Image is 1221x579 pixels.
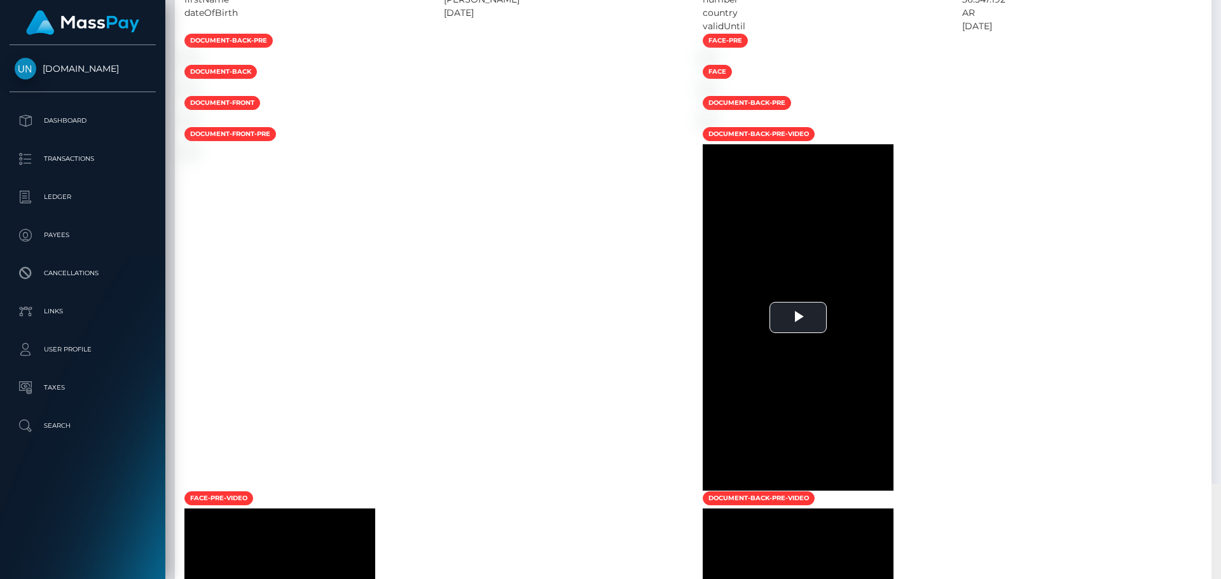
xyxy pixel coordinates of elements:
span: face-pre [703,34,748,48]
img: bd11c42b-824a-49da-befc-1d99819199dc [184,146,195,156]
div: [DATE] [953,20,1212,33]
span: [DOMAIN_NAME] [10,63,156,74]
span: face [703,65,732,79]
span: document-back-pre-video [703,127,815,141]
p: Ledger [15,187,151,207]
p: User Profile [15,340,151,359]
p: Dashboard [15,111,151,130]
img: Unlockt.me [15,58,36,79]
a: Search [10,410,156,442]
img: 11ff9878-4cbf-4e14-97fc-04db4be3814a [703,53,713,63]
button: Play Video [769,302,827,333]
img: MassPay Logo [26,10,139,35]
span: document-front-pre [184,127,276,141]
div: AR [953,6,1212,20]
div: Video Player [703,144,893,491]
p: Cancellations [15,264,151,283]
a: Dashboard [10,105,156,137]
a: Transactions [10,143,156,175]
a: User Profile [10,334,156,365]
span: document-back-pre [703,96,791,110]
img: 93fcd5b1-bf07-44c5-acbe-8eed623389ba [703,115,713,125]
a: Taxes [10,372,156,404]
span: document-back [184,65,257,79]
p: Search [15,416,151,435]
img: 576e8859-8378-4b4b-b507-aa826529df89 [703,84,713,94]
img: 5e3ba412-d755-4c00-8728-395c351ec3bc [184,53,195,63]
a: Links [10,296,156,327]
a: Ledger [10,181,156,213]
p: Links [15,302,151,321]
div: country [693,6,953,20]
p: Transactions [15,149,151,168]
img: 26b7aed7-7f76-4579-8c8a-bdd23dc63f56 [184,115,195,125]
a: Cancellations [10,257,156,289]
div: dateOfBirth [175,6,434,20]
span: face-pre-video [184,491,253,505]
p: Taxes [15,378,151,397]
span: document-back-pre [184,34,273,48]
div: validUntil [693,20,953,33]
span: document-back-pre-video [703,491,815,505]
span: document-front [184,96,260,110]
a: Payees [10,219,156,251]
img: 2068028b-3c3a-4227-8a75-658326012d27 [184,84,195,94]
p: Payees [15,226,151,245]
div: [DATE] [434,6,694,20]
